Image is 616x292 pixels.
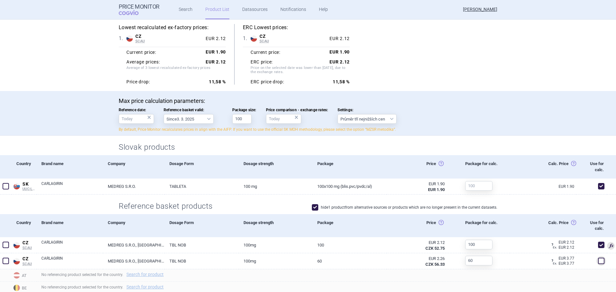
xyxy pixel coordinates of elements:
h5: ERC Lowest prices: [243,24,350,31]
span: Used for calculation [607,242,615,250]
div: × [295,114,298,121]
input: 100 [465,181,492,191]
a: Price MonitorCOGVIO [119,4,159,16]
span: Price comparison - exchange rates: [266,108,328,112]
div: Package [312,214,386,237]
span: BE [12,283,37,292]
a: SKSKUUC-LP B [12,180,37,191]
a: TBL NOB [165,237,238,253]
a: MEDREG S.R.O. [103,179,165,194]
input: 100 [465,256,492,265]
select: Settings: [338,114,397,124]
strong: 11,58 % [333,79,350,84]
span: Average of 3 lowest recalculated ex-factory prices [126,66,226,76]
span: SCAU [260,39,327,44]
span: 1 . [243,35,251,42]
strong: ERC price: [251,59,273,65]
select: Reference basket valid: [164,114,214,124]
span: ? [550,243,554,247]
div: Calc. Price [510,155,576,178]
div: Dosage strength [239,214,312,237]
div: Package for calc. [460,214,510,237]
a: CZCZSCAU [12,255,37,266]
span: AT [12,271,37,279]
span: Settings: [338,108,397,112]
strong: EUR 1.90 [329,49,350,54]
div: EUR 2.12 [553,244,576,251]
span: CZ [135,34,203,39]
span: Ex. [553,262,557,265]
div: EUR 2.12 [391,240,445,246]
h5: Lowest recalculated ex-factory prices: [119,24,226,31]
img: Czech Republic [13,258,20,264]
strong: Current price: [126,50,156,55]
a: CARLAGIRIN [41,239,103,251]
span: Reference basket valid: [164,108,223,112]
img: Czech Republic [126,35,133,42]
p: By default, Price Monitor recalculates prices in align with the AIFP. If you want to use the offi... [119,127,497,132]
strong: CZK 52.75 [425,246,445,251]
strong: EUR 1.90 [206,49,226,54]
strong: Current price: [251,50,280,55]
input: Package size: [232,114,252,124]
a: 100 [312,237,386,253]
strong: EUR 1.90 [428,187,445,192]
strong: ERC price drop: [251,79,284,85]
strong: Price drop: [126,79,150,85]
label: hide 1 product from alternative sources or products which are no longer present in the current da... [312,204,497,211]
div: Calc. Price [510,214,576,237]
div: Use for calc. [576,155,607,178]
input: Reference date:× [119,114,154,124]
a: 100 mg [239,179,312,194]
span: CZ [22,256,37,262]
div: Dosage Form [165,155,238,178]
span: SCAU [135,39,203,44]
span: COGVIO [119,10,148,15]
div: EUR 2.26 [391,256,445,262]
img: Czech Republic [251,35,257,42]
a: MEDREG S.R.O., [GEOGRAPHIC_DATA] [103,237,165,253]
a: CZCZSCAU [12,239,37,250]
div: EUR 2.12 [327,36,350,42]
span: No referencing product selected for the country. [41,285,167,289]
span: 1 . [119,35,126,42]
div: Company [103,214,165,237]
p: Max price calculation parameters: [119,97,497,104]
abbr: Ex-Factory bez DPH zo zdroja [391,181,445,193]
div: Price [387,155,460,178]
div: Brand name [37,155,103,178]
span: Ex. [553,246,557,249]
div: EUR 1.90 [391,181,445,187]
div: EUR 2.12 [203,36,226,42]
a: Search for product [126,285,164,289]
div: Dosage strength [239,155,312,178]
span: SCAU [22,246,37,250]
span: Price on the selected date was lower than [DATE], due to the exchange rates. [251,66,350,76]
a: 100x100 mg (blis.PVC/PVDC/Al) [312,179,386,194]
div: Country [12,214,37,237]
div: Company [103,155,165,178]
span: ? [550,259,554,263]
a: 100MG [239,253,312,269]
strong: EUR 2.12 [329,59,350,64]
img: Austria [13,272,20,279]
strong: Average prices: [126,59,160,65]
div: Use for calc. [576,214,607,237]
a: EUR 1.90 [559,185,576,188]
div: EUR 3.77 [553,260,576,267]
a: 100MG [239,237,312,253]
img: Czech Republic [13,242,20,248]
a: EUR 3.77 [553,256,576,260]
a: TABLETA [165,179,238,194]
div: × [147,114,151,121]
input: 100 [465,240,492,249]
strong: 11,58 % [209,79,226,84]
h2: Reference basket products [119,201,218,212]
div: Country [12,155,37,178]
a: MEDREG S.R.O., [GEOGRAPHIC_DATA] [103,253,165,269]
div: Brand name [37,214,103,237]
span: SCAU [22,262,37,266]
div: Package [312,155,386,178]
span: CZ [260,34,327,39]
strong: Price Monitor [119,4,159,10]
